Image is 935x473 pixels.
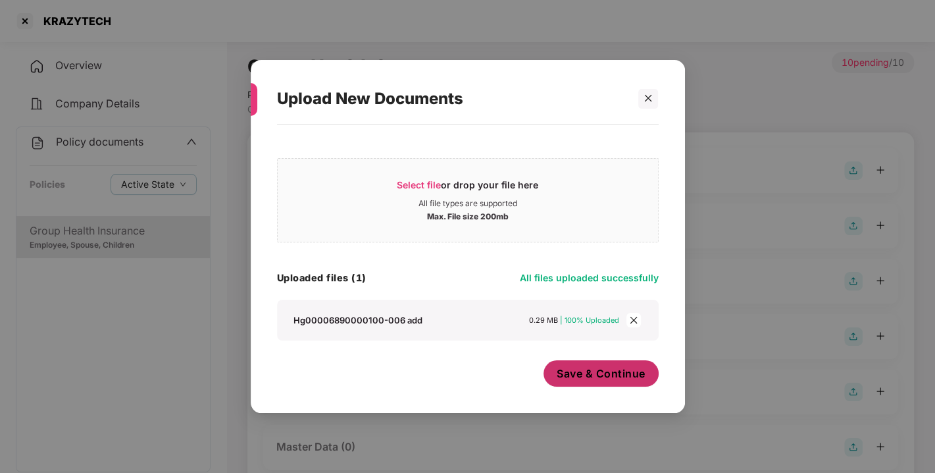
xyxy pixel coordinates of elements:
div: All file types are supported [418,198,517,209]
div: Hg00006890000100-006 add [293,314,422,326]
button: Save & Continue [543,360,659,387]
span: close [626,313,641,327]
span: Select file [397,179,441,190]
h4: Uploaded files (1) [277,271,366,285]
span: All files uploaded successfully [520,272,659,283]
span: | 100% Uploaded [560,316,619,325]
div: Max. File size 200mb [427,209,509,222]
span: close [644,94,653,103]
div: or drop your file here [397,179,538,198]
span: Save & Continue [557,366,645,381]
span: Select fileor drop your file hereAll file types are supportedMax. File size 200mb [278,169,658,232]
span: 0.29 MB [529,316,558,325]
div: Upload New Documents [277,73,627,125]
